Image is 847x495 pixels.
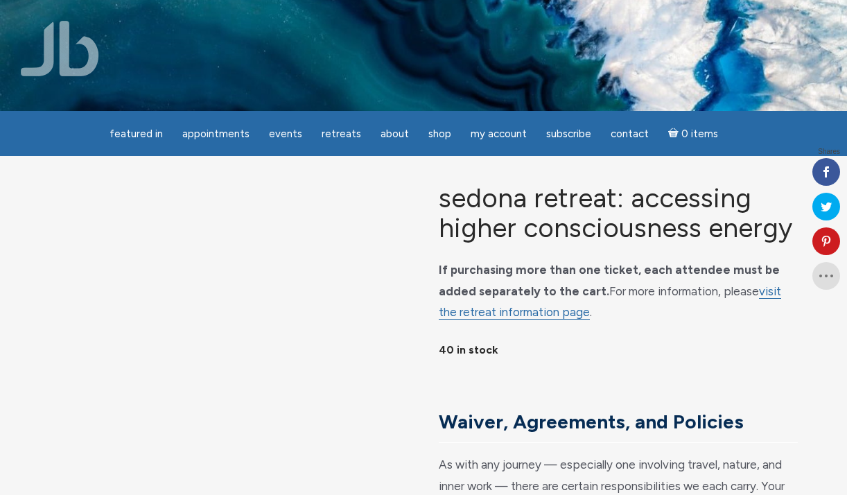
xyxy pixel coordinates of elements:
[546,128,591,140] span: Subscribe
[110,128,163,140] span: featured in
[439,410,787,434] h3: Waiver, Agreements, and Policies
[462,121,535,148] a: My Account
[269,128,302,140] span: Events
[322,128,361,140] span: Retreats
[428,128,451,140] span: Shop
[261,121,311,148] a: Events
[101,121,171,148] a: featured in
[818,148,840,155] span: Shares
[681,129,718,139] span: 0 items
[668,128,681,140] i: Cart
[372,121,417,148] a: About
[21,21,99,76] img: Jamie Butler. The Everyday Medium
[439,259,798,323] p: For more information, please .
[420,121,460,148] a: Shop
[611,128,649,140] span: Contact
[439,340,798,361] p: 40 in stock
[439,184,798,243] h1: Sedona Retreat: Accessing Higher Consciousness Energy
[381,128,409,140] span: About
[182,128,250,140] span: Appointments
[439,263,780,298] strong: If purchasing more than one ticket, each attendee must be added separately to the cart.
[313,121,369,148] a: Retreats
[660,119,726,148] a: Cart0 items
[602,121,657,148] a: Contact
[538,121,600,148] a: Subscribe
[174,121,258,148] a: Appointments
[471,128,527,140] span: My Account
